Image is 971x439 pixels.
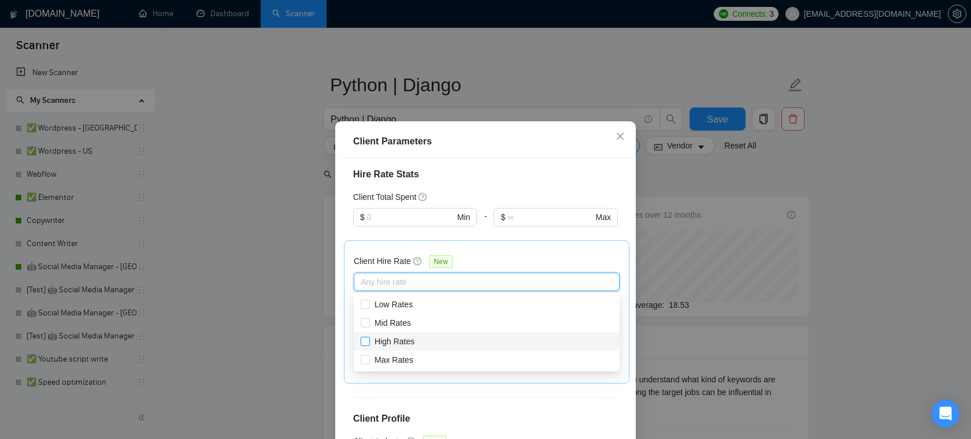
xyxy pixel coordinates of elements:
[360,211,365,224] span: $
[429,255,453,268] span: New
[418,192,428,202] span: question-circle
[353,191,416,203] h5: Client Total Spent
[616,132,625,141] span: close
[932,400,959,427] div: Open Intercom Messenger
[375,337,414,346] span: High Rates
[375,318,411,328] span: Mid Rates
[605,121,636,152] button: Close
[353,168,618,181] h4: Hire Rate Stats
[353,412,618,426] h4: Client Profile
[507,211,593,224] input: ∞
[457,211,470,224] span: Min
[367,211,455,224] input: 0
[375,355,413,364] span: Max Rates
[375,300,413,309] span: Low Rates
[353,135,618,148] div: Client Parameters
[413,256,423,266] span: question-circle
[477,208,494,240] div: -
[501,211,505,224] span: $
[596,211,611,224] span: Max
[354,255,411,267] h5: Client Hire Rate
